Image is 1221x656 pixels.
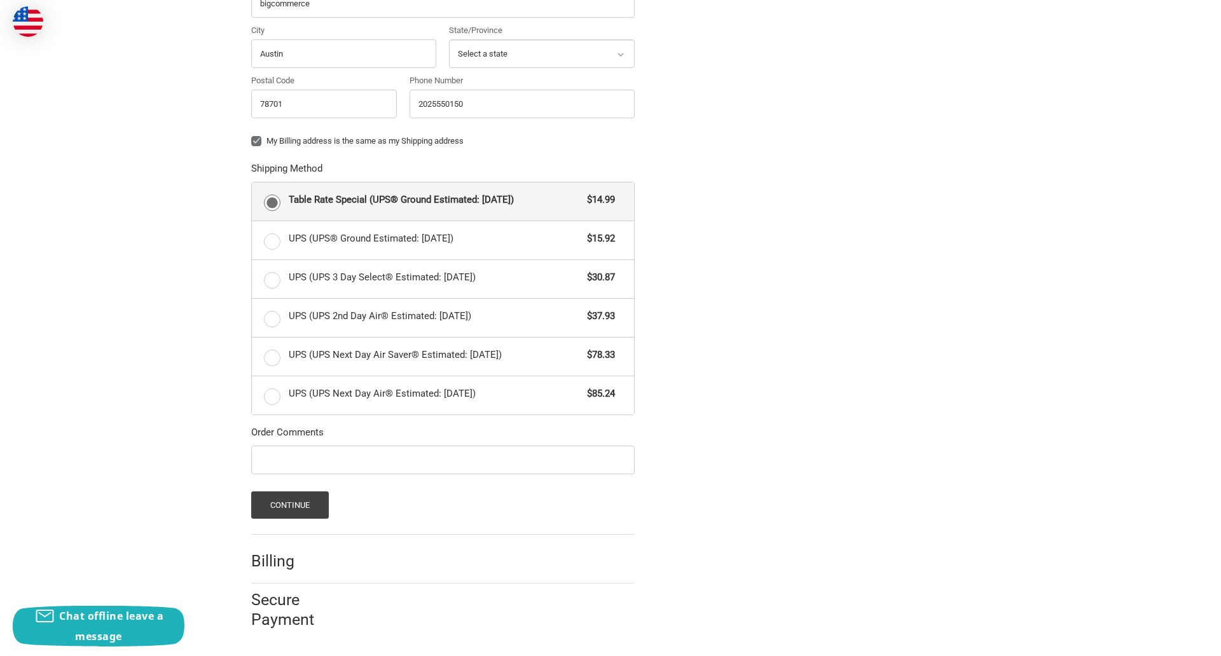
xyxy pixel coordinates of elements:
[289,231,581,246] span: UPS (UPS® Ground Estimated: [DATE])
[410,74,635,87] label: Phone Number
[581,193,616,207] span: $14.99
[251,425,324,446] legend: Order Comments
[289,193,581,207] span: Table Rate Special (UPS® Ground Estimated: [DATE])
[289,386,581,401] span: UPS (UPS Next Day Air® Estimated: [DATE])
[251,74,397,87] label: Postal Code
[289,309,581,324] span: UPS (UPS 2nd Day Air® Estimated: [DATE])
[13,6,43,37] img: duty and tax information for United States
[251,161,322,182] legend: Shipping Method
[13,606,184,646] button: Chat offline leave a message
[289,270,581,285] span: UPS (UPS 3 Day Select® Estimated: [DATE])
[581,309,616,324] span: $37.93
[59,609,163,643] span: Chat offline leave a message
[581,231,616,246] span: $15.92
[581,270,616,285] span: $30.87
[449,24,635,37] label: State/Province
[251,24,437,37] label: City
[289,348,581,362] span: UPS (UPS Next Day Air Saver® Estimated: [DATE])
[251,551,326,571] h2: Billing
[251,136,635,146] label: My Billing address is the same as my Shipping address
[251,491,329,519] button: Continue
[581,386,616,401] span: $85.24
[107,6,146,17] span: Checkout
[251,590,337,630] h2: Secure Payment
[581,348,616,362] span: $78.33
